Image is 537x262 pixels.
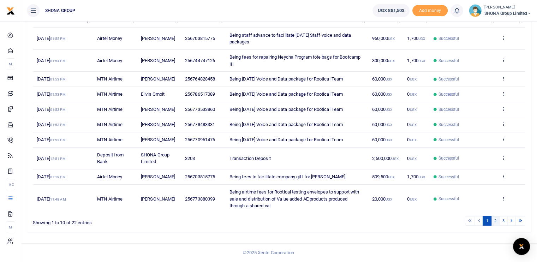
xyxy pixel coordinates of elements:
span: Airtel Money [97,36,122,41]
small: UGX [386,123,392,127]
span: [PERSON_NAME] [141,196,175,202]
small: [PERSON_NAME] [484,5,531,11]
small: UGX [410,108,416,112]
span: [DATE] [37,156,65,161]
small: UGX [418,175,425,179]
li: Toup your wallet [412,5,448,17]
span: SHONA Group Limited [484,10,531,17]
a: 1 [483,216,491,226]
span: 0 [407,122,416,127]
span: Being fees for repairing Neycha Program tote bags for Bootcamp III [229,54,360,67]
small: 01:53 PM [50,123,66,127]
span: [DATE] [37,36,65,41]
a: profile-user [PERSON_NAME] SHONA Group Limited [469,4,531,17]
span: SHONA GROUP [42,7,78,14]
span: 0 [407,137,416,142]
span: Being airtime fees for Rootical testing envelopes to support with sale and distribution of Value ... [229,189,359,208]
a: logo-small logo-large logo-large [6,8,15,13]
span: [PERSON_NAME] [141,174,175,179]
a: Add money [412,7,448,13]
span: 256773533860 [185,107,215,112]
span: 60,000 [372,76,392,82]
span: Successful [438,196,459,202]
span: Being [DATE] Voice and Data package for Rootical Team [229,107,343,112]
img: profile-user [469,4,482,17]
span: [DATE] [37,137,65,142]
a: UGX 881,503 [372,4,410,17]
span: 60,000 [372,122,392,127]
a: 2 [491,216,500,226]
span: MTN Airtime [97,196,123,202]
small: UGX [386,77,392,81]
span: 256778483331 [185,122,215,127]
span: 0 [407,156,416,161]
span: Successful [438,137,459,143]
span: 3203 [185,156,195,161]
span: Being [DATE] Voice and Data package for Rootical Team [229,91,343,97]
small: UGX [410,157,416,161]
span: Airtel Money [97,58,122,63]
small: 01:55 PM [50,37,66,41]
span: 1,700 [407,36,425,41]
span: [DATE] [37,122,65,127]
span: Successful [438,106,459,113]
small: UGX [386,93,392,96]
span: 20,000 [372,196,392,202]
span: [DATE] [37,91,65,97]
span: 60,000 [372,137,392,142]
span: [PERSON_NAME] [141,107,175,112]
small: 01:53 PM [50,93,66,96]
small: 12:51 PM [50,157,66,161]
span: 0 [407,107,416,112]
span: 256703815775 [185,174,215,179]
span: 300,000 [372,58,395,63]
span: MTN Airtime [97,137,123,142]
span: [PERSON_NAME] [141,137,175,142]
span: [DATE] [37,196,66,202]
small: UGX [418,37,425,41]
span: MTN Airtime [97,107,123,112]
div: Showing 1 to 10 of 22 entries [33,215,235,226]
small: UGX [410,77,416,81]
span: MTN Airtime [97,91,123,97]
small: 11:48 AM [50,197,66,201]
span: 0 [407,196,416,202]
span: Being [DATE] Voice and Data package for Rootical Team [229,122,343,127]
span: 1,700 [407,58,425,63]
span: Successful [438,91,459,97]
span: Being fees to facilitate company gift for [PERSON_NAME] [229,174,346,179]
span: 60,000 [372,91,392,97]
small: UGX [388,59,395,63]
span: 256764828458 [185,76,215,82]
span: 256744747126 [185,58,215,63]
li: M [6,58,15,70]
span: Transaction Deposit [229,156,271,161]
span: 509,500 [372,174,395,179]
span: [PERSON_NAME] [141,36,175,41]
span: Successful [438,121,459,128]
span: 950,000 [372,36,395,41]
span: 1,700 [407,174,425,179]
span: [DATE] [37,58,65,63]
span: 0 [407,76,416,82]
li: Ac [6,179,15,190]
span: Elivis Omoit [141,91,165,97]
span: 60,000 [372,107,392,112]
span: Successful [438,58,459,64]
small: UGX [410,123,416,127]
small: UGX [410,197,416,201]
span: Successful [438,174,459,180]
span: [PERSON_NAME] [141,76,175,82]
small: UGX [388,175,395,179]
small: UGX [410,93,416,96]
small: UGX [386,108,392,112]
span: [DATE] [37,76,65,82]
small: 01:53 PM [50,138,66,142]
span: 256773880399 [185,196,215,202]
div: Open Intercom Messenger [513,238,530,255]
span: [DATE] [37,174,65,179]
span: SHONA Group Limited [141,152,169,165]
span: [PERSON_NAME] [141,58,175,63]
li: Wallet ballance [370,4,412,17]
span: Being [DATE] Voice and Data package for Rootical Team [229,137,343,142]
